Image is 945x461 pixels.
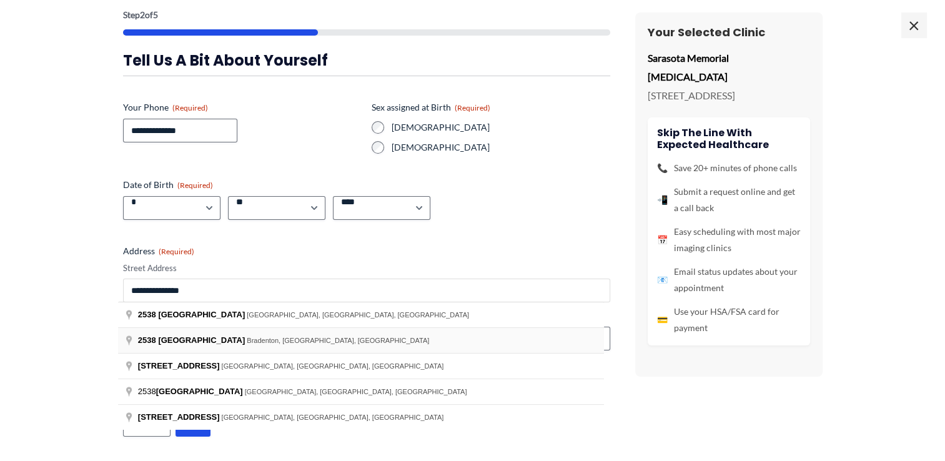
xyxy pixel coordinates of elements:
li: Email status updates about your appointment [657,264,801,296]
span: Bradenton, [GEOGRAPHIC_DATA], [GEOGRAPHIC_DATA] [247,337,429,344]
span: 2538 [138,310,156,319]
span: [GEOGRAPHIC_DATA], [GEOGRAPHIC_DATA], [GEOGRAPHIC_DATA] [222,362,444,370]
li: Submit a request online and get a call back [657,184,801,216]
legend: Sex assigned at Birth [372,101,490,114]
span: 📧 [657,272,668,288]
span: [STREET_ADDRESS] [138,412,220,422]
span: 2538 [138,387,245,396]
label: [DEMOGRAPHIC_DATA] [392,141,610,154]
span: [GEOGRAPHIC_DATA] [158,310,245,319]
span: × [901,12,926,37]
span: [GEOGRAPHIC_DATA], [GEOGRAPHIC_DATA], [GEOGRAPHIC_DATA] [247,311,469,319]
li: Easy scheduling with most major imaging clinics [657,224,801,256]
span: (Required) [177,181,213,190]
legend: Date of Birth [123,179,213,191]
span: 📞 [657,160,668,176]
span: (Required) [455,103,490,112]
span: [STREET_ADDRESS] [138,361,220,370]
legend: Address [123,245,194,257]
label: Street Address [123,262,610,274]
span: (Required) [172,103,208,112]
h4: Skip the line with Expected Healthcare [657,127,801,151]
span: (Required) [159,247,194,256]
span: 📲 [657,192,668,208]
li: Use your HSA/FSA card for payment [657,304,801,336]
span: [GEOGRAPHIC_DATA], [GEOGRAPHIC_DATA], [GEOGRAPHIC_DATA] [222,414,444,421]
li: Save 20+ minutes of phone calls [657,160,801,176]
span: [GEOGRAPHIC_DATA] [156,387,243,396]
span: 💳 [657,312,668,328]
span: 📅 [657,232,668,248]
p: [STREET_ADDRESS] [648,86,810,105]
span: [GEOGRAPHIC_DATA], [GEOGRAPHIC_DATA], [GEOGRAPHIC_DATA] [245,388,467,395]
p: Step of [123,11,610,19]
span: 5 [153,9,158,20]
span: [GEOGRAPHIC_DATA] [158,335,245,345]
span: 2 [140,9,145,20]
h3: Tell us a bit about yourself [123,51,610,70]
label: Your Phone [123,101,362,114]
span: 2538 [138,335,156,345]
label: [DEMOGRAPHIC_DATA] [392,121,610,134]
h3: Your Selected Clinic [648,25,810,39]
p: Sarasota Memorial [MEDICAL_DATA] [648,49,810,86]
